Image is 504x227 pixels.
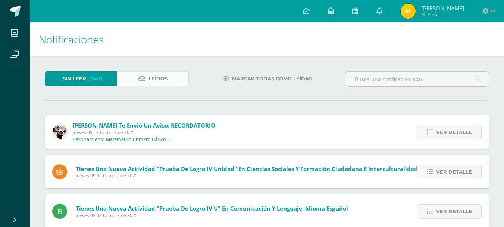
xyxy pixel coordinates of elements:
span: Tienes una nueva actividad "Prueba de Logro IV Unidad" En Ciencias Sociales y Formación Ciudadana... [76,165,418,172]
span: Sin leer [63,72,86,86]
img: d172b984f1f79fc296de0e0b277dc562.png [52,125,67,139]
span: Tienes una nueva actividad "Prueba de logro IV U" En Comunicación y Lenguaje, Idioma Español [76,205,348,212]
a: Sin leer(348) [45,71,117,86]
a: Leídos [117,71,189,86]
span: Ver detalle [436,125,472,139]
a: Marcar todas como leídas [213,71,321,86]
span: [PERSON_NAME] [421,4,464,12]
span: Jueves 09 de Octubre de 2025 [73,129,215,135]
img: e1567eae802b5d2847eb001fd836300b.png [401,4,416,19]
input: Busca una notificación aquí [345,72,489,86]
span: Jueves 09 de Octubre de 2025 [76,172,418,179]
span: Leídos [148,72,168,86]
p: Razonamiento Matemático Primero Básico 'C' [73,136,172,142]
span: Marcar todas como leídas [232,72,312,86]
span: Notificaciones [39,32,104,46]
span: Ver detalle [436,205,472,218]
span: [PERSON_NAME] te envió un aviso: RECORDATORIO [73,122,215,129]
span: Ver detalle [436,165,472,179]
span: Mi Perfil [421,11,464,18]
span: Jueves 09 de Octubre de 2025 [76,212,348,218]
span: (348) [89,72,103,86]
